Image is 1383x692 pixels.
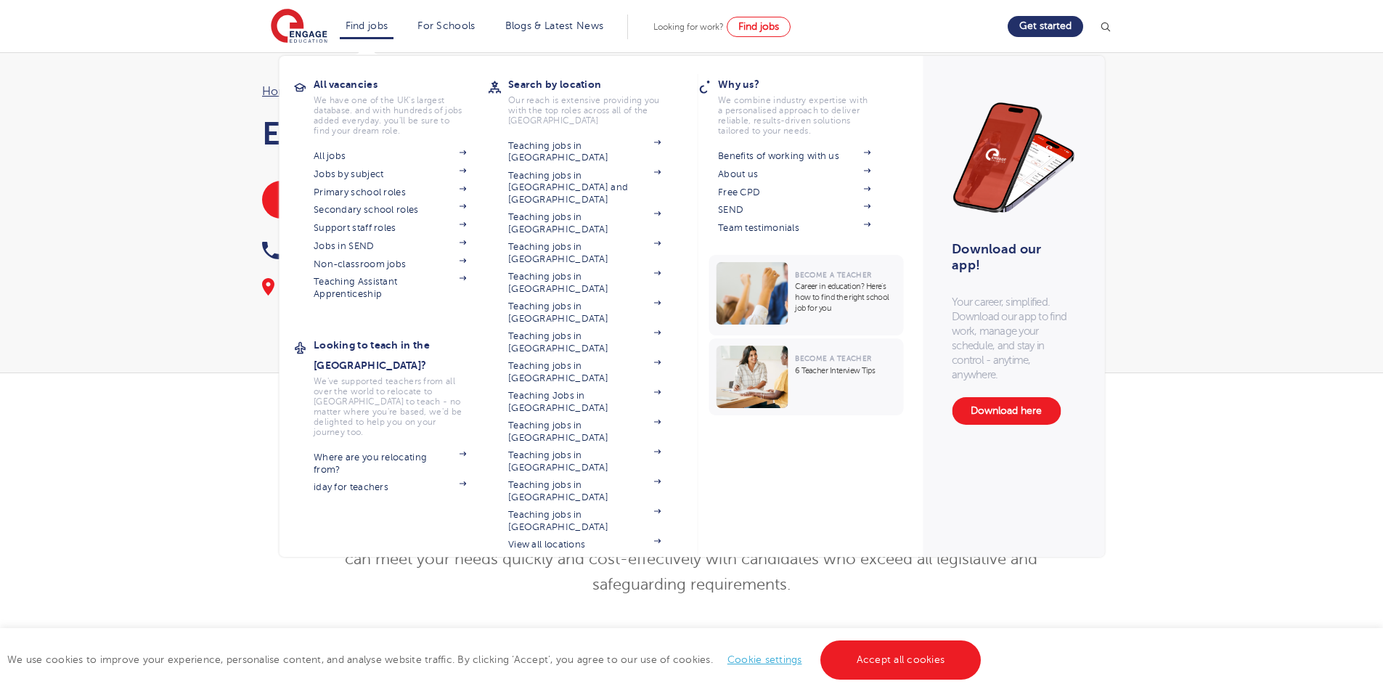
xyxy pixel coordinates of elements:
a: Jobs by subject [314,168,466,180]
a: Get started [1008,16,1083,37]
a: About us [718,168,870,180]
a: Find jobs [346,20,388,31]
a: Teaching jobs in [GEOGRAPHIC_DATA] [508,420,661,444]
a: For Schools [417,20,475,31]
span: We use cookies to improve your experience, personalise content, and analyse website traffic. By c... [7,654,984,665]
a: Teaching jobs in [GEOGRAPHIC_DATA] [508,211,661,235]
h3: Why us? [718,74,892,94]
h3: Looking to teach in the [GEOGRAPHIC_DATA]? [314,335,488,375]
a: Teaching jobs in [GEOGRAPHIC_DATA] [508,479,661,503]
a: Where are you relocating from? [314,452,466,476]
a: Teaching jobs in [GEOGRAPHIC_DATA] [508,241,661,265]
a: Why us?We combine industry expertise with a personalised approach to deliver reliable, results-dr... [718,74,892,136]
a: Teaching jobs in [GEOGRAPHIC_DATA] [508,301,661,325]
h3: All vacancies [314,74,488,94]
a: Teaching jobs in [GEOGRAPHIC_DATA] and [GEOGRAPHIC_DATA] [508,170,661,205]
a: Search by locationOur reach is extensive providing you with the top roles across all of the [GEOG... [508,74,682,126]
a: Jobs in SEND [314,240,466,252]
a: Team testimonials [718,222,870,234]
a: Blogs & Latest News [505,20,604,31]
div: Our support to schools doesn't stop at filling teaching roles, we can also help your school fill ... [262,278,677,319]
h3: Search by location [508,74,682,94]
a: Home [262,85,295,98]
a: Teaching jobs in [GEOGRAPHIC_DATA] [508,140,661,164]
img: Engage Education [271,9,327,45]
a: Primary school roles [314,187,466,198]
p: We combine industry expertise with a personalised approach to deliver reliable, results-driven so... [718,95,870,136]
p: Our reach is extensive providing you with the top roles across all of the [GEOGRAPHIC_DATA] [508,95,661,126]
a: Teaching jobs in [GEOGRAPHIC_DATA] [508,509,661,533]
a: Find jobs [727,17,791,37]
a: Non-classroom jobs [314,259,466,270]
a: Free CPD [718,187,870,198]
p: We have one of the UK's largest database. and with hundreds of jobs added everyday. you'll be sur... [314,95,466,136]
p: Career in education? Here’s how to find the right school job for you [795,281,896,314]
a: Teaching Jobs in [GEOGRAPHIC_DATA] [508,390,661,414]
a: Cookie settings [727,654,802,665]
h1: Engage Services [262,115,677,152]
nav: breadcrumb [262,82,677,101]
a: Teaching Assistant Apprenticeship [314,276,466,300]
a: Support staff roles [314,222,466,234]
a: iday for teachers [314,481,466,493]
p: We've supported teachers from all over the world to relocate to [GEOGRAPHIC_DATA] to teach - no m... [314,376,466,437]
a: SEND [718,204,870,216]
a: Accept all cookies [820,640,982,680]
a: Teaching jobs in [GEOGRAPHIC_DATA] [508,449,661,473]
span: Find jobs [738,21,779,32]
p: Your career, simplified. Download our app to find work, manage your schedule, and stay in control... [952,295,1075,383]
a: Teaching jobs in [GEOGRAPHIC_DATA] [508,330,661,354]
a: View all locations [508,539,661,550]
a: Download here [952,397,1061,425]
a: Become a Teacher6 Teacher Interview Tips [709,338,907,415]
a: Benefits of working with us [718,150,870,162]
span: Looking for work? [653,22,724,32]
a: Teaching jobs in [GEOGRAPHIC_DATA] [508,360,661,384]
a: All jobs [314,150,466,162]
h3: Download our app! [952,241,1069,273]
span: Become a Teacher [795,354,871,362]
a: Teaching jobs in [GEOGRAPHIC_DATA] [508,271,661,295]
a: All vacanciesWe have one of the UK's largest database. and with hundreds of jobs added everyday. ... [314,74,488,136]
a: Looking to teach in the [GEOGRAPHIC_DATA]?We've supported teachers from all over the world to rel... [314,335,488,437]
a: 0333 800 7800 [262,239,433,261]
a: Secondary school roles [314,204,466,216]
p: 6 Teacher Interview Tips [795,365,896,376]
span: Become a Teacher [795,271,871,279]
a: Find out more here [262,181,390,219]
a: Become a TeacherCareer in education? Here’s how to find the right school job for you [709,255,907,335]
